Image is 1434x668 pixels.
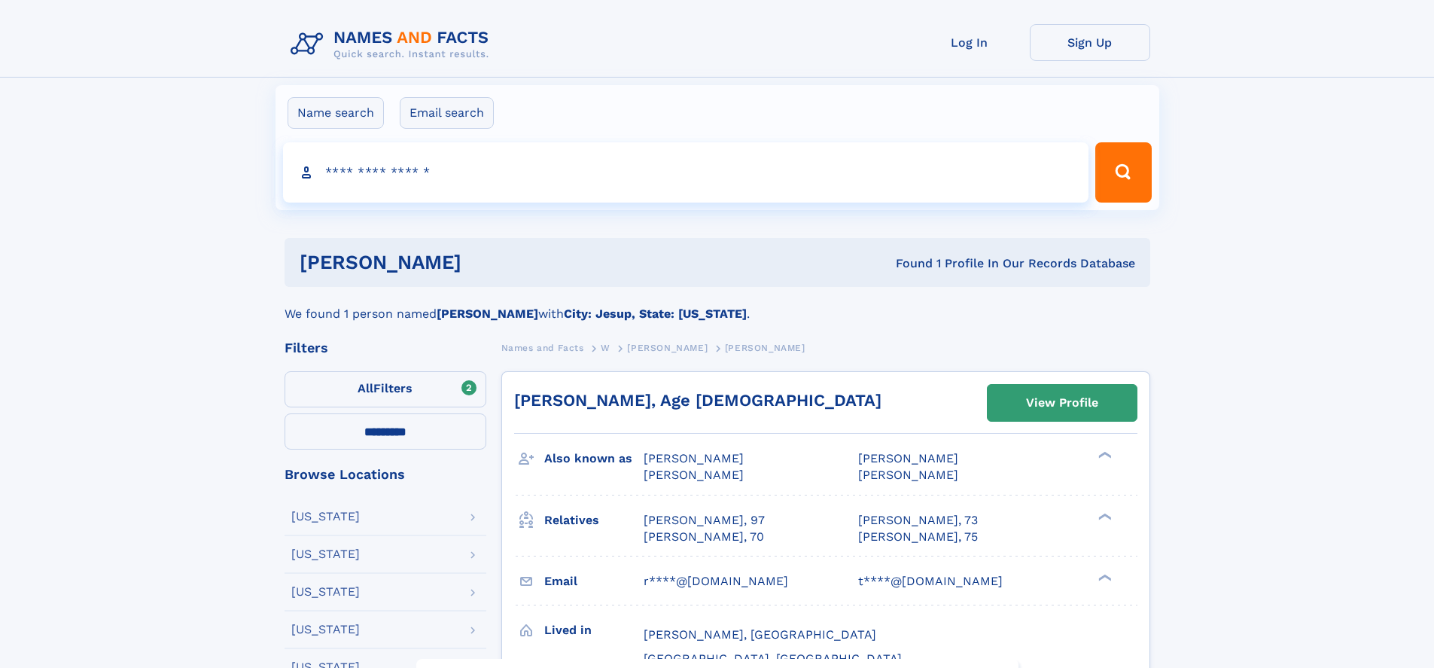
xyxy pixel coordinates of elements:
[644,627,876,642] span: [PERSON_NAME], [GEOGRAPHIC_DATA]
[358,381,373,395] span: All
[1095,142,1151,203] button: Search Button
[627,343,708,353] span: [PERSON_NAME]
[909,24,1030,61] a: Log In
[858,451,958,465] span: [PERSON_NAME]
[544,618,644,643] h3: Lived in
[291,624,360,636] div: [US_STATE]
[644,651,902,666] span: [GEOGRAPHIC_DATA], [GEOGRAPHIC_DATA]
[564,307,747,321] b: City: Jesup, State: [US_STATE]
[288,97,384,129] label: Name search
[858,512,978,529] a: [PERSON_NAME], 73
[514,391,881,410] a: [PERSON_NAME], Age [DEMOGRAPHIC_DATA]
[988,385,1137,421] a: View Profile
[627,338,708,357] a: [PERSON_NAME]
[1030,24,1150,61] a: Sign Up
[285,24,501,65] img: Logo Names and Facts
[437,307,538,321] b: [PERSON_NAME]
[544,508,644,533] h3: Relatives
[400,97,494,129] label: Email search
[858,529,978,545] a: [PERSON_NAME], 75
[501,338,584,357] a: Names and Facts
[300,253,679,272] h1: [PERSON_NAME]
[1095,450,1113,460] div: ❯
[601,343,610,353] span: W
[285,371,486,407] label: Filters
[644,529,764,545] a: [PERSON_NAME], 70
[1095,511,1113,521] div: ❯
[285,287,1150,323] div: We found 1 person named with .
[858,468,958,482] span: [PERSON_NAME]
[285,468,486,481] div: Browse Locations
[544,569,644,594] h3: Email
[285,341,486,355] div: Filters
[678,255,1135,272] div: Found 1 Profile In Our Records Database
[291,511,360,523] div: [US_STATE]
[544,446,644,471] h3: Also known as
[1026,386,1098,420] div: View Profile
[644,468,744,482] span: [PERSON_NAME]
[291,548,360,560] div: [US_STATE]
[283,142,1089,203] input: search input
[291,586,360,598] div: [US_STATE]
[1095,572,1113,582] div: ❯
[601,338,610,357] a: W
[725,343,805,353] span: [PERSON_NAME]
[644,451,744,465] span: [PERSON_NAME]
[644,512,765,529] a: [PERSON_NAME], 97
